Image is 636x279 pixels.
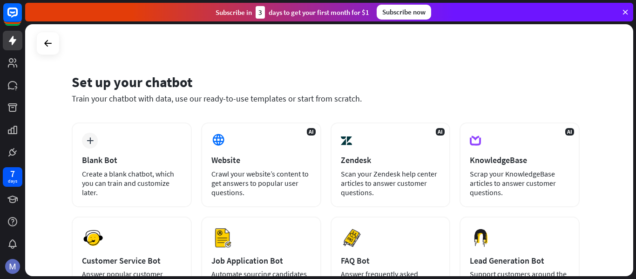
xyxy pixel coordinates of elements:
div: days [8,178,17,184]
div: Subscribe now [377,5,431,20]
div: 7 [10,170,15,178]
div: 3 [256,6,265,19]
a: 7 days [3,167,22,187]
div: Subscribe in days to get your first month for $1 [216,6,369,19]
